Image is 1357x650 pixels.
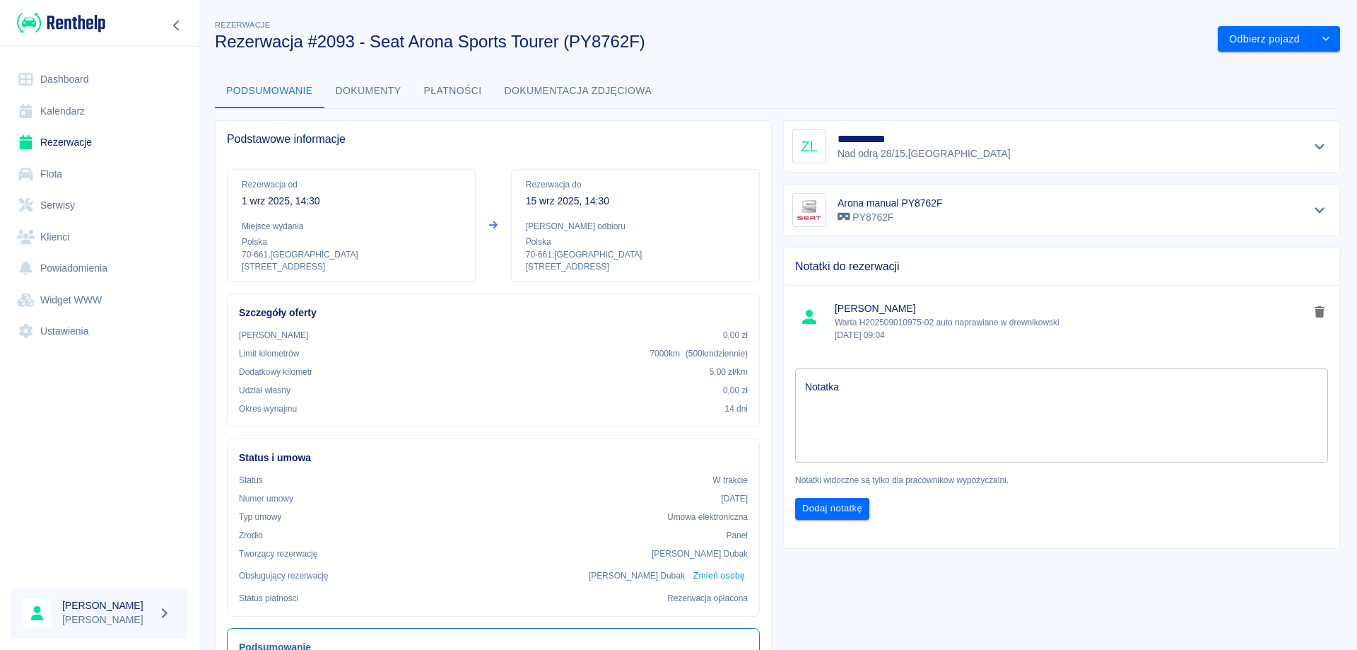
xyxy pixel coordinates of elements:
[795,260,1328,274] span: Notatki do rezerwacji
[795,474,1328,487] p: Notatki widoczne są tylko dla pracowników wypożyczalni.
[691,566,748,586] button: Zmień osobę
[526,248,745,261] p: 70-661 , [GEOGRAPHIC_DATA]
[721,492,748,505] p: [DATE]
[526,194,745,209] p: 15 wrz 2025, 14:30
[239,402,297,415] p: Okres wynajmu
[589,569,685,582] p: [PERSON_NAME] Dubak
[11,284,187,316] a: Widget WWW
[652,547,748,560] p: [PERSON_NAME] Dubak
[835,329,1309,342] p: [DATE] 09:04
[1308,200,1332,220] button: Pokaż szczegóły
[838,196,942,210] h6: Arona manual PY8762F
[795,498,869,520] button: Dodaj notatkę
[17,11,105,35] img: Renthelp logo
[795,196,823,224] img: Image
[11,221,187,253] a: Klienci
[838,210,942,225] p: PY8762F
[227,132,760,146] span: Podstawowe informacje
[242,261,461,273] p: [STREET_ADDRESS]
[1312,26,1340,52] button: drop-down
[11,95,187,127] a: Kalendarz
[242,220,461,233] p: Miejsce wydania
[725,402,748,415] p: 14 dni
[723,384,748,397] p: 0,00 zł
[493,74,664,108] button: Dokumentacja zdjęciowa
[686,349,748,359] span: ( 500 km dziennie )
[239,474,263,487] p: Status
[11,253,187,284] a: Powiadomienia
[710,366,748,378] p: 5,00 zł /km
[11,127,187,158] a: Rezerwacje
[526,236,745,248] p: Polska
[242,236,461,248] p: Polska
[239,306,748,320] h6: Szczegóły oferty
[413,74,493,108] button: Płatności
[526,261,745,273] p: [STREET_ADDRESS]
[239,329,308,342] p: [PERSON_NAME]
[324,74,413,108] button: Dokumenty
[1218,26,1312,52] button: Odbierz pojazd
[166,16,187,35] button: Zwiń nawigację
[526,220,745,233] p: [PERSON_NAME] odbioru
[215,74,324,108] button: Podsumowanie
[11,190,187,221] a: Serwisy
[239,451,748,465] h6: Status i umowa
[723,329,748,342] p: 0,00 zł
[239,492,293,505] p: Numer umowy
[239,384,290,397] p: Udział własny
[1308,137,1332,156] button: Pokaż szczegóły
[838,146,1011,161] p: Nad odrą 28/15 , [GEOGRAPHIC_DATA]
[239,592,298,605] p: Status płatności
[727,529,748,542] p: Panel
[242,194,461,209] p: 1 wrz 2025, 14:30
[835,301,1309,316] span: [PERSON_NAME]
[62,598,153,613] h6: [PERSON_NAME]
[62,613,153,627] p: [PERSON_NAME]
[239,569,329,582] p: Obsługujący rezerwację
[239,366,312,378] p: Dodatkowy kilometr
[11,158,187,190] a: Flota
[667,592,748,605] p: Rezerwacja opłacona
[11,11,105,35] a: Renthelp logo
[239,547,317,560] p: Tworzący rezerwację
[215,32,1206,52] h3: Rezerwacja #2093 - Seat Arona Sports Tourer (PY8762F)
[215,21,270,29] span: Rezerwacje
[792,129,826,163] div: ZL
[650,347,748,360] p: 7000 km
[1309,303,1330,321] button: delete note
[11,64,187,95] a: Dashboard
[712,474,748,487] p: W trakcie
[526,178,745,191] p: Rezerwacja do
[11,315,187,347] a: Ustawienia
[242,248,461,261] p: 70-661 , [GEOGRAPHIC_DATA]
[239,347,299,360] p: Limit kilometrów
[239,511,281,523] p: Typ umowy
[835,316,1309,342] p: Warta H202509010975-02 auto naprawiane w drewnikowski
[239,529,263,542] p: Żrodło
[667,511,748,523] p: Umowa elektroniczna
[242,178,461,191] p: Rezerwacja od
